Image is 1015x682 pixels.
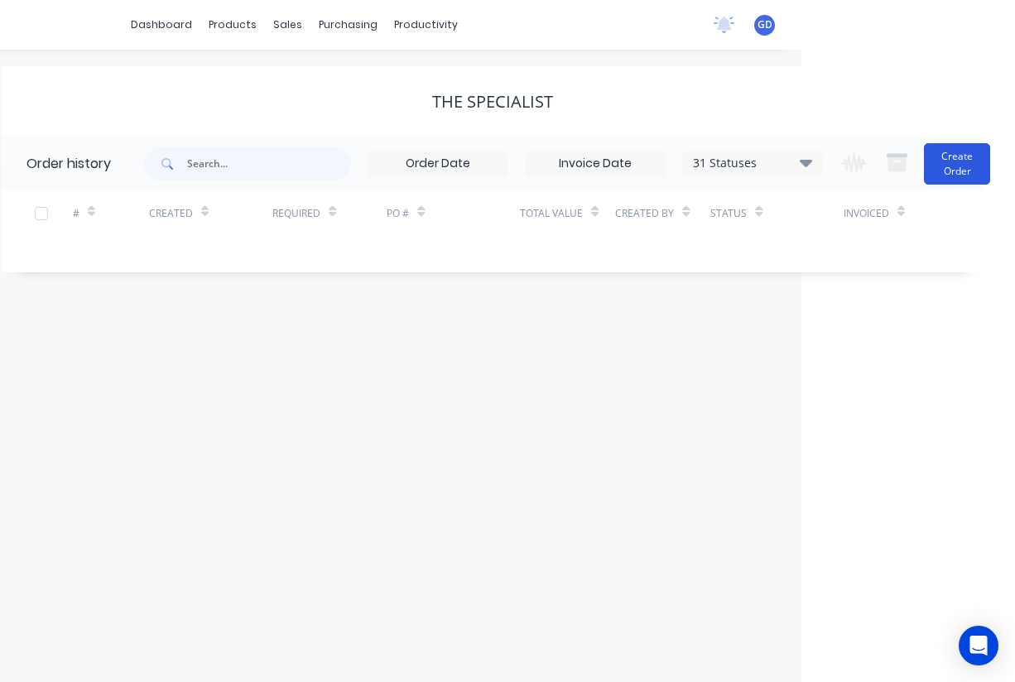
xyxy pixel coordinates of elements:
[73,190,149,236] div: #
[710,190,844,236] div: Status
[387,190,520,236] div: PO #
[26,154,111,174] div: Order history
[149,206,193,221] div: Created
[386,12,466,37] div: productivity
[710,206,747,221] div: Status
[844,206,889,221] div: Invoiced
[265,12,310,37] div: sales
[123,12,200,37] a: dashboard
[310,12,386,37] div: purchasing
[844,190,920,236] div: Invoiced
[683,154,822,172] div: 31 Statuses
[272,206,320,221] div: Required
[432,92,553,112] div: THE SPECIALIST
[149,190,272,236] div: Created
[187,147,351,180] input: Search...
[200,12,265,37] div: products
[520,206,583,221] div: Total Value
[520,190,615,236] div: Total Value
[73,206,79,221] div: #
[272,190,387,236] div: Required
[368,151,507,176] input: Order Date
[615,206,674,221] div: Created By
[615,190,710,236] div: Created By
[526,151,665,176] input: Invoice Date
[924,143,990,185] button: Create Order
[959,626,998,665] div: Open Intercom Messenger
[387,206,409,221] div: PO #
[758,17,772,32] span: GD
